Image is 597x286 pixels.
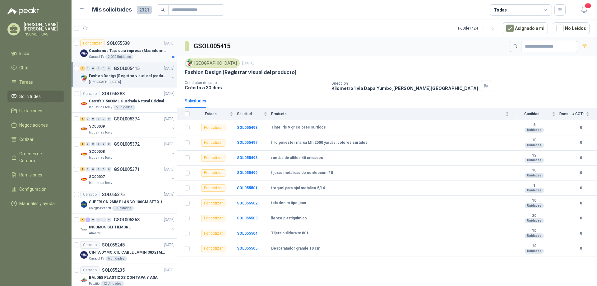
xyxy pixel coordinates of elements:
[80,241,99,249] div: Cerrado
[237,216,257,220] a: SOL055503
[86,66,90,71] div: 0
[80,167,85,171] div: 1
[102,268,125,272] p: SOL055235
[19,107,42,114] span: Licitaciones
[237,156,257,160] a: SOL055498
[572,215,590,221] b: 0
[7,183,64,195] a: Configuración
[513,198,556,203] b: 10
[107,117,111,121] div: 0
[572,140,590,146] b: 0
[101,66,106,71] div: 0
[164,192,174,198] p: [DATE]
[19,122,48,129] span: Negociaciones
[513,108,559,120] th: Cantidad
[80,191,99,198] div: Cerrado
[271,156,323,161] b: ruedas de alfiles 40 unidades
[237,125,257,130] a: SOL055493
[89,48,166,54] p: Cuadernos Tapa dura impresa (Mas informacion en el adjunto)
[271,201,306,206] b: tela denim tipo jean
[114,167,140,171] p: GSOL005371
[89,256,104,261] p: Caracol TV
[89,250,166,256] p: CINTA DYMO XTL CABLE LAMIN 38X21MMBLANCO
[201,169,225,177] div: Por cotizar
[457,23,498,33] div: 1 - 50 de 1424
[572,200,590,206] b: 0
[237,246,257,251] b: SOL055505
[89,275,158,281] p: BALDES PLASTICOS CON TAPA Y ASA
[86,218,90,222] div: 1
[525,128,544,133] div: Unidades
[201,139,225,147] div: Por cotizar
[86,142,90,146] div: 0
[201,245,225,252] div: Por cotizar
[72,37,177,62] a: Por cotizarSOL055538[DATE] Company LogoCuadernos Tapa dura impresa (Mas informacion en el adjunto...
[271,171,333,176] b: tijeras metalicas de confeccion #8
[96,218,101,222] div: 0
[237,186,257,190] a: SOL055501
[513,112,551,116] span: Cantidad
[101,167,106,171] div: 0
[237,140,257,145] a: SOL055497
[92,5,132,14] h1: Mis solicitudes
[80,117,85,121] div: 1
[80,115,176,135] a: 1 0 0 0 0 0 GSOL005374[DATE] Company LogoSC00009Industrias Tomy
[513,244,556,249] b: 10
[96,142,101,146] div: 0
[585,3,591,9] span: 1
[237,231,257,236] b: SOL055504
[102,192,125,197] p: SOL055375
[513,213,556,218] b: 20
[160,7,165,12] span: search
[525,233,544,238] div: Unidades
[237,112,262,116] span: Solicitud
[559,108,572,120] th: Docs
[7,76,64,88] a: Tareas
[80,90,99,97] div: Cerrado
[513,168,556,173] b: 10
[102,91,125,96] p: SOL055388
[164,116,174,122] p: [DATE]
[89,181,112,185] p: Industrias Tomy
[102,243,125,247] p: SOL055248
[80,125,88,133] img: Company Logo
[164,267,174,273] p: [DATE]
[24,32,64,36] p: INSUMOFI SAS
[107,218,111,222] div: 0
[137,6,152,14] span: 2321
[513,228,556,233] b: 10
[89,98,164,104] p: Garrafa X 5000ML Cuadrada Natural Original
[193,108,237,120] th: Estado
[513,183,556,188] b: 1
[193,112,228,116] span: Estado
[271,186,325,191] b: troquel para ojal metalico 5/16
[7,7,39,15] img: Logo peakr
[7,62,64,74] a: Chat
[80,251,88,259] img: Company Logo
[572,231,590,237] b: 0
[513,138,556,143] b: 10
[237,201,257,205] a: SOL055502
[7,119,64,131] a: Negociaciones
[89,231,101,236] p: Almatec
[271,246,320,251] b: Desbaratador grande 10 cm
[80,176,88,183] img: Company Logo
[96,117,101,121] div: 0
[107,142,111,146] div: 0
[80,226,88,233] img: Company Logo
[271,108,513,120] th: Producto
[80,142,85,146] div: 1
[80,166,176,185] a: 1 0 0 0 0 0 GSOL005371[DATE] Company LogoSC00007Industrias Tomy
[72,188,177,213] a: CerradoSOL055375[DATE] Company LogoSUPERLON 2MM BLANCO 100CM SET X 150 METROSColegio Bennett1 Uni...
[19,64,29,71] span: Chat
[19,200,55,207] span: Manuales y ayuda
[513,44,518,49] span: search
[72,87,177,113] a: CerradoSOL055388[DATE] Company LogoGarrafa X 5000ML Cuadrada Natural OriginalIndustrias Tomy5 Uni...
[553,22,590,34] button: No Leídos
[96,66,101,71] div: 0
[91,142,95,146] div: 0
[105,54,133,59] div: 2.000 Unidades
[91,66,95,71] div: 0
